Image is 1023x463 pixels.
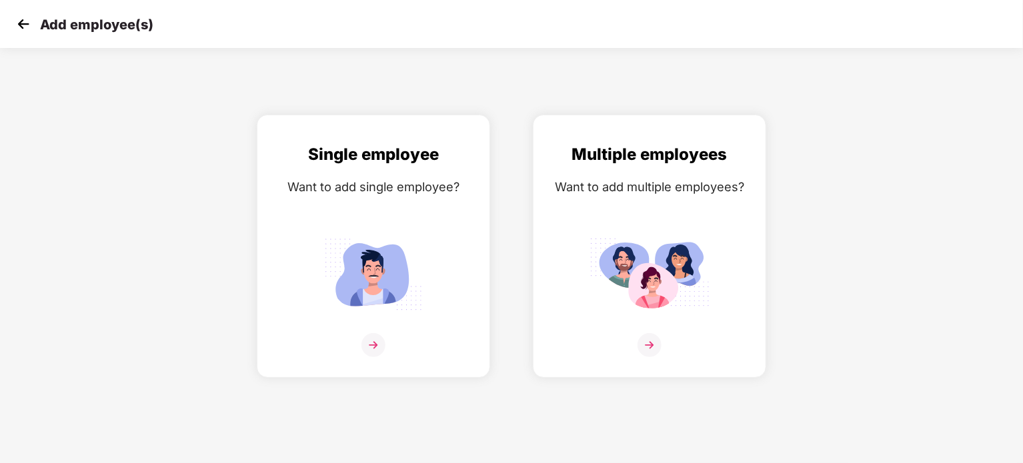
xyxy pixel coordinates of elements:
[313,232,433,316] img: svg+xml;base64,PHN2ZyB4bWxucz0iaHR0cDovL3d3dy53My5vcmcvMjAwMC9zdmciIGlkPSJTaW5nbGVfZW1wbG95ZWUiIH...
[590,232,710,316] img: svg+xml;base64,PHN2ZyB4bWxucz0iaHR0cDovL3d3dy53My5vcmcvMjAwMC9zdmciIGlkPSJNdWx0aXBsZV9lbXBsb3llZS...
[547,142,752,167] div: Multiple employees
[361,333,385,357] img: svg+xml;base64,PHN2ZyB4bWxucz0iaHR0cDovL3d3dy53My5vcmcvMjAwMC9zdmciIHdpZHRoPSIzNiIgaGVpZ2h0PSIzNi...
[40,17,153,33] p: Add employee(s)
[271,177,476,197] div: Want to add single employee?
[638,333,662,357] img: svg+xml;base64,PHN2ZyB4bWxucz0iaHR0cDovL3d3dy53My5vcmcvMjAwMC9zdmciIHdpZHRoPSIzNiIgaGVpZ2h0PSIzNi...
[13,14,33,34] img: svg+xml;base64,PHN2ZyB4bWxucz0iaHR0cDovL3d3dy53My5vcmcvMjAwMC9zdmciIHdpZHRoPSIzMCIgaGVpZ2h0PSIzMC...
[271,142,476,167] div: Single employee
[547,177,752,197] div: Want to add multiple employees?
